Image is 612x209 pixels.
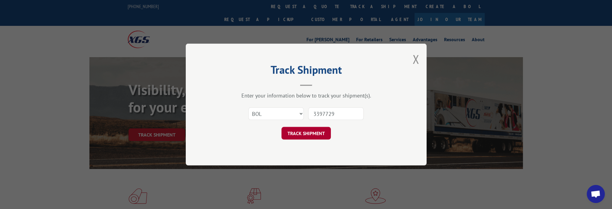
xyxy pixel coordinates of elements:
[216,92,396,99] div: Enter your information below to track your shipment(s).
[281,127,331,140] button: TRACK SHIPMENT
[412,51,419,67] button: Close modal
[216,66,396,77] h2: Track Shipment
[587,185,605,203] div: Open chat
[308,107,364,120] input: Number(s)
